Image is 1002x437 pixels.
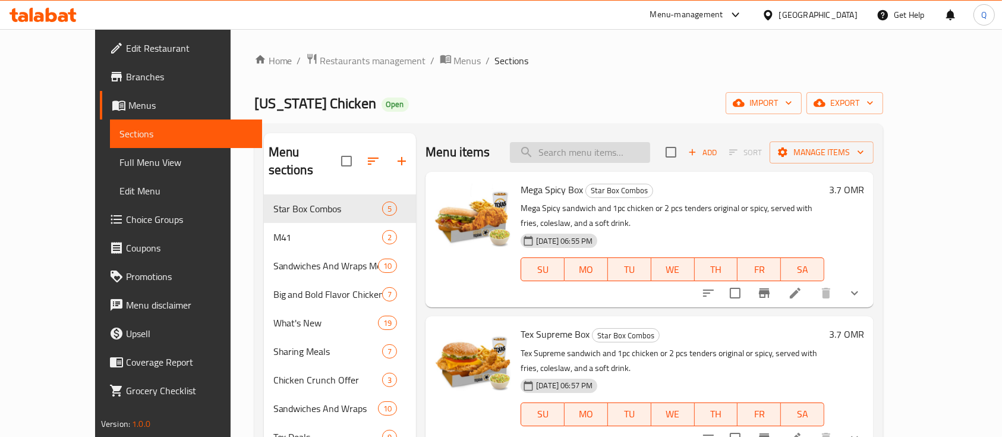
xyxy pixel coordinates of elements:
a: Promotions [100,262,263,291]
span: [US_STATE] Chicken [254,90,377,117]
span: MO [569,405,603,423]
a: Menus [100,91,263,120]
button: sort-choices [694,279,723,307]
button: FR [738,257,781,281]
span: Restaurants management [320,54,426,68]
a: Menus [440,53,481,68]
span: SA [786,405,820,423]
span: WE [656,261,690,278]
span: Coupons [126,241,253,255]
span: M41 [273,230,382,244]
span: Edit Menu [119,184,253,198]
span: Sandwiches And Wraps [273,401,378,416]
button: Add [683,143,721,162]
span: TH [699,405,733,423]
h6: 3.7 OMR [829,326,864,342]
button: MO [565,257,608,281]
p: Mega Spicy sandwich and 1pc chicken or 2 pcs tenders original or spicy, served with fries, colesl... [521,201,824,231]
span: import [735,96,792,111]
span: TU [613,261,647,278]
span: Promotions [126,269,253,284]
span: Manage items [779,145,864,160]
a: Home [254,54,292,68]
div: Star Box Combos [592,328,660,342]
span: TH [699,261,733,278]
span: SU [526,261,560,278]
span: export [816,96,874,111]
span: FR [742,261,776,278]
span: Sections [495,54,529,68]
h2: Menu sections [269,143,342,179]
span: Grocery Checklist [126,383,253,398]
span: SU [526,405,560,423]
span: Mega Spicy Box [521,181,583,199]
span: Version: [101,416,130,432]
span: WE [656,405,690,423]
button: MO [565,403,608,426]
a: Grocery Checklist [100,376,263,405]
div: Star Box Combos5 [264,194,417,223]
span: Menus [128,98,253,112]
span: Add [686,146,719,159]
span: Chicken Crunch Offer [273,373,382,387]
span: Star Box Combos [586,184,653,197]
span: 7 [383,289,396,300]
span: 3 [383,375,396,386]
span: 10 [379,403,396,414]
span: 19 [379,317,396,329]
a: Menu disclaimer [100,291,263,319]
button: TU [608,257,651,281]
div: items [382,202,397,216]
li: / [297,54,301,68]
span: Menus [454,54,481,68]
span: 2 [383,232,396,243]
span: 10 [379,260,396,272]
button: Branch-specific-item [750,279,779,307]
div: items [382,287,397,301]
button: TH [695,257,738,281]
a: Coverage Report [100,348,263,376]
svg: Show Choices [847,286,862,300]
div: Sandwiches And Wraps10 [264,394,417,423]
input: search [510,142,650,163]
li: / [486,54,490,68]
div: Chicken Crunch Offer3 [264,366,417,394]
h2: Menu items [426,143,490,161]
span: Select section [658,140,683,165]
img: Tex Supreme Box [435,326,511,402]
span: Sections [119,127,253,141]
button: WE [651,257,695,281]
span: [DATE] 06:57 PM [531,380,597,391]
div: items [378,259,397,273]
button: export [806,92,883,114]
span: Upsell [126,326,253,341]
span: Sandwiches And Wraps Meals [273,259,378,273]
button: delete [812,279,840,307]
div: items [378,401,397,416]
div: What's New19 [264,309,417,337]
button: TU [608,403,651,426]
span: What's New [273,316,378,330]
span: Open [382,99,409,109]
div: Sandwiches And Wraps Meals10 [264,251,417,280]
button: SU [521,403,565,426]
nav: breadcrumb [254,53,884,68]
span: Big and Bold Flavor Chicken Meals [273,287,382,301]
span: Edit Restaurant [126,41,253,55]
span: SA [786,261,820,278]
button: SU [521,257,565,281]
span: Star Box Combos [273,202,382,216]
a: Edit Restaurant [100,34,263,62]
span: Menu disclaimer [126,298,253,312]
button: SA [781,257,824,281]
span: Q [981,8,987,21]
span: FR [742,405,776,423]
span: Sharing Meals [273,344,382,359]
a: Edit Menu [110,177,263,205]
span: Add item [683,143,721,162]
span: 1.0.0 [132,416,150,432]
